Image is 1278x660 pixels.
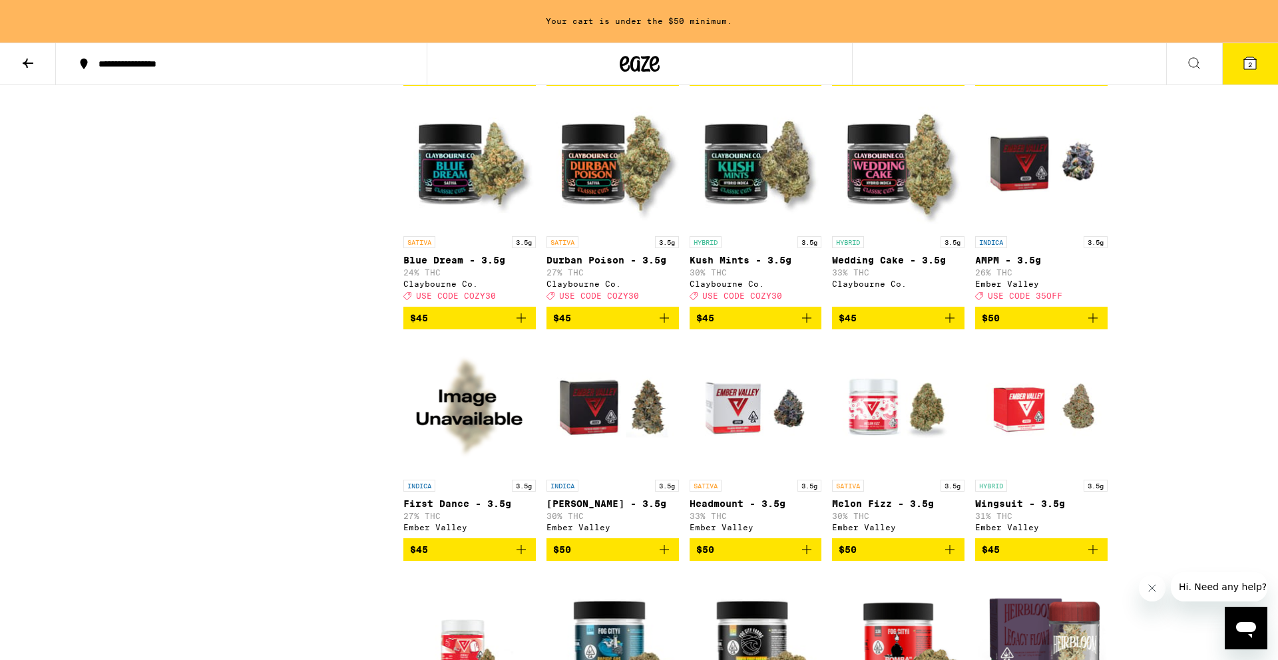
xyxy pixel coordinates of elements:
[975,480,1007,492] p: HYBRID
[546,96,679,230] img: Claybourne Co. - Durban Poison - 3.5g
[546,512,679,520] p: 30% THC
[975,340,1108,473] img: Ember Valley - Wingsuit - 3.5g
[832,523,964,532] div: Ember Valley
[655,480,679,492] p: 3.5g
[1084,236,1108,248] p: 3.5g
[832,340,964,538] a: Open page for Melon Fizz - 3.5g from Ember Valley
[1171,572,1267,601] iframe: Message from company
[690,512,822,520] p: 33% THC
[982,313,1000,323] span: $50
[690,96,822,307] a: Open page for Kush Mints - 3.5g from Claybourne Co.
[975,340,1108,538] a: Open page for Wingsuit - 3.5g from Ember Valley
[832,340,964,473] img: Ember Valley - Melon Fizz - 3.5g
[403,340,536,538] a: Open page for First Dance - 3.5g from Ember Valley
[546,307,679,329] button: Add to bag
[403,307,536,329] button: Add to bag
[655,236,679,248] p: 3.5g
[416,291,496,300] span: USE CODE COZY30
[832,498,964,509] p: Melon Fizz - 3.5g
[403,236,435,248] p: SATIVA
[403,512,536,520] p: 27% THC
[410,313,428,323] span: $45
[403,279,536,288] div: Claybourne Co.
[546,340,679,473] img: Ember Valley - Tiger King - 3.5g
[690,236,722,248] p: HYBRID
[559,291,639,300] span: USE CODE COZY30
[832,268,964,277] p: 33% THC
[403,96,536,230] img: Claybourne Co. - Blue Dream - 3.5g
[512,236,536,248] p: 3.5g
[832,96,964,230] img: Claybourne Co. - Wedding Cake - 3.5g
[690,307,822,329] button: Add to bag
[832,538,964,561] button: Add to bag
[797,236,821,248] p: 3.5g
[690,480,722,492] p: SATIVA
[403,498,536,509] p: First Dance - 3.5g
[975,268,1108,277] p: 26% THC
[839,544,857,555] span: $50
[403,96,536,307] a: Open page for Blue Dream - 3.5g from Claybourne Co.
[832,512,964,520] p: 30% THC
[546,96,679,307] a: Open page for Durban Poison - 3.5g from Claybourne Co.
[690,268,822,277] p: 30% THC
[546,523,679,532] div: Ember Valley
[696,544,714,555] span: $50
[975,236,1007,248] p: INDICA
[690,340,822,538] a: Open page for Headmount - 3.5g from Ember Valley
[941,480,964,492] p: 3.5g
[690,255,822,265] p: Kush Mints - 3.5g
[975,96,1108,307] a: Open page for AMPM - 3.5g from Ember Valley
[832,96,964,307] a: Open page for Wedding Cake - 3.5g from Claybourne Co.
[410,544,428,555] span: $45
[975,255,1108,265] p: AMPM - 3.5g
[403,480,435,492] p: INDICA
[839,313,857,323] span: $45
[975,538,1108,561] button: Add to bag
[975,307,1108,329] button: Add to bag
[982,544,1000,555] span: $45
[696,313,714,323] span: $45
[1248,61,1252,69] span: 2
[403,538,536,561] button: Add to bag
[690,523,822,532] div: Ember Valley
[988,291,1062,300] span: USE CODE 35OFF
[546,255,679,265] p: Durban Poison - 3.5g
[975,279,1108,288] div: Ember Valley
[832,236,864,248] p: HYBRID
[690,538,822,561] button: Add to bag
[1139,575,1166,601] iframe: Close message
[553,544,571,555] span: $50
[546,498,679,509] p: [PERSON_NAME] - 3.5g
[702,291,782,300] span: USE CODE COZY30
[553,313,571,323] span: $45
[832,279,964,288] div: Claybourne Co.
[546,236,578,248] p: SATIVA
[403,268,536,277] p: 24% THC
[832,255,964,265] p: Wedding Cake - 3.5g
[546,279,679,288] div: Claybourne Co.
[975,523,1108,532] div: Ember Valley
[941,236,964,248] p: 3.5g
[403,340,536,473] img: Ember Valley - First Dance - 3.5g
[403,523,536,532] div: Ember Valley
[512,480,536,492] p: 3.5g
[546,480,578,492] p: INDICA
[546,340,679,538] a: Open page for Tiger King - 3.5g from Ember Valley
[690,279,822,288] div: Claybourne Co.
[546,538,679,561] button: Add to bag
[690,340,822,473] img: Ember Valley - Headmount - 3.5g
[690,498,822,509] p: Headmount - 3.5g
[975,498,1108,509] p: Wingsuit - 3.5g
[975,512,1108,520] p: 31% THC
[1084,480,1108,492] p: 3.5g
[403,255,536,265] p: Blue Dream - 3.5g
[975,96,1108,230] img: Ember Valley - AMPM - 3.5g
[832,307,964,329] button: Add to bag
[832,480,864,492] p: SATIVA
[690,96,822,230] img: Claybourne Co. - Kush Mints - 3.5g
[797,480,821,492] p: 3.5g
[546,268,679,277] p: 27% THC
[1222,43,1278,84] button: 2
[1225,607,1267,649] iframe: Button to launch messaging window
